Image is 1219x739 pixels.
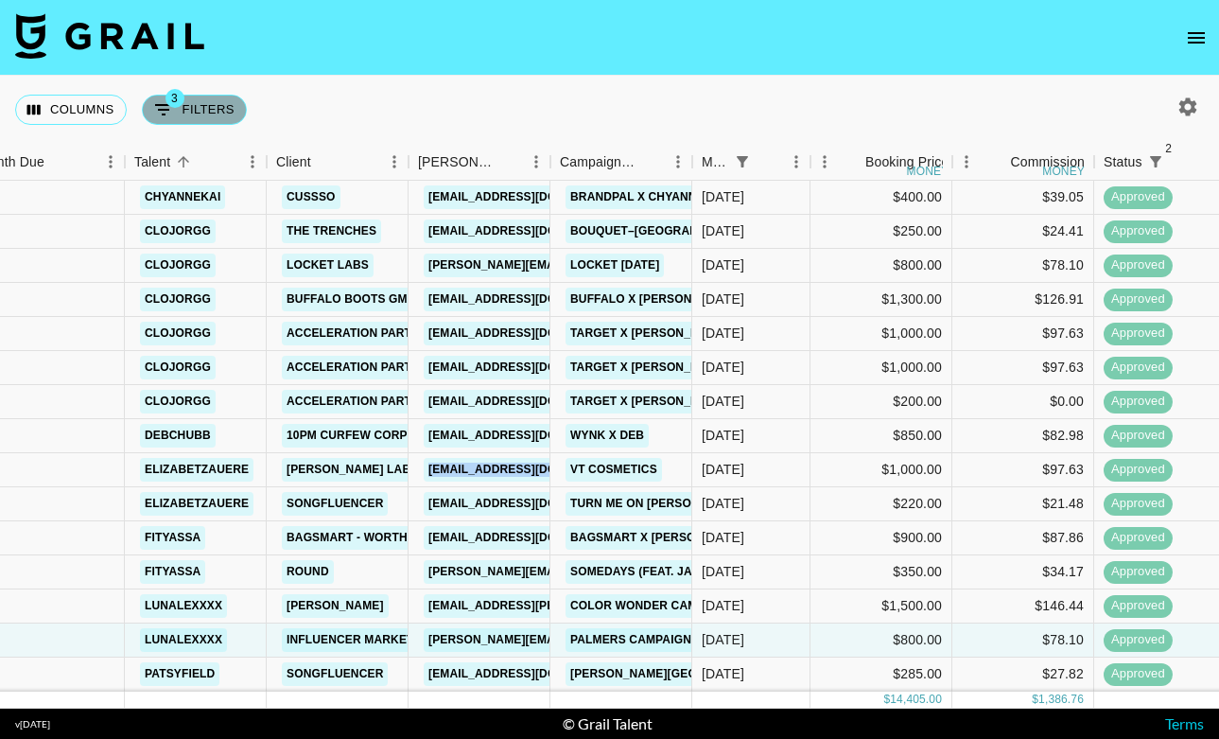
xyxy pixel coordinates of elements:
[140,185,225,209] a: chyannekai
[952,658,1094,692] div: $27.82
[140,356,216,379] a: clojorgg
[140,220,216,243] a: clojorgg
[282,424,412,448] a: 10PM Curfew Corp
[566,424,649,448] a: WYNK x Deb
[1165,714,1204,732] a: Terms
[134,144,170,181] div: Talent
[1104,529,1173,547] span: approved
[125,144,267,181] div: Talent
[702,358,744,377] div: Oct '24
[140,492,253,516] a: elizabetzauere
[424,492,636,516] a: [EMAIL_ADDRESS][DOMAIN_NAME]
[140,254,216,277] a: clojorgg
[810,419,952,453] div: $850.00
[282,492,388,516] a: Songfluencer
[140,662,219,686] a: patsyfield
[282,662,388,686] a: Songfluencer
[140,560,205,584] a: fityassa
[282,254,374,277] a: Locket Labs
[1010,144,1085,181] div: Commission
[140,458,253,482] a: elizabetzauere
[44,149,71,175] button: Sort
[702,460,744,479] div: Oct '24
[702,255,744,274] div: Oct '24
[702,324,744,343] div: Oct '24
[140,288,216,311] a: clojorgg
[810,283,952,317] div: $1,300.00
[702,290,744,308] div: Oct '24
[424,526,636,550] a: [EMAIL_ADDRESS][DOMAIN_NAME]
[140,390,216,413] a: clojorgg
[1142,149,1169,175] div: 2 active filters
[702,187,744,206] div: Oct '24
[692,144,810,181] div: Month Due
[952,148,981,176] button: Menu
[566,628,696,652] a: Palmers Campaign
[282,288,428,311] a: Buffalo Boots GmbH
[1104,222,1173,240] span: approved
[952,215,1094,249] div: $24.41
[907,166,949,177] div: money
[566,220,763,243] a: Bouquet–[GEOGRAPHIC_DATA]
[810,555,952,589] div: $350.00
[952,555,1094,589] div: $34.17
[729,149,756,175] div: 1 active filter
[1159,139,1178,158] span: 2
[1038,692,1084,708] div: 1,386.76
[140,424,216,448] a: debchubb
[1104,597,1173,615] span: approved
[170,149,197,175] button: Sort
[702,494,744,513] div: Oct '24
[702,221,744,240] div: Oct '24
[566,662,795,686] a: [PERSON_NAME][GEOGRAPHIC_DATA]
[952,283,1094,317] div: $126.91
[1104,495,1173,513] span: approved
[810,148,839,176] button: Menu
[566,594,738,618] a: Color Wonder Campaign
[311,149,338,175] button: Sort
[952,624,1094,658] div: $78.10
[282,356,448,379] a: Acceleration Partners
[810,317,952,351] div: $1,000.00
[1104,427,1173,445] span: approved
[702,426,744,445] div: Oct '24
[267,144,409,181] div: Client
[418,144,496,181] div: [PERSON_NAME]
[496,149,522,175] button: Sort
[15,718,50,730] div: v [DATE]
[282,220,381,243] a: The Trenches
[282,594,389,618] a: [PERSON_NAME]
[810,351,952,385] div: $1,000.00
[566,288,740,311] a: Buffalo x [PERSON_NAME]
[952,317,1094,351] div: $97.63
[702,630,744,649] div: Oct '24
[890,692,942,708] div: 14,405.00
[810,181,952,215] div: $400.00
[1177,19,1215,57] button: open drawer
[165,89,184,108] span: 3
[566,526,753,550] a: Bagsmart x [PERSON_NAME]
[424,322,636,345] a: [EMAIL_ADDRESS][DOMAIN_NAME]
[140,628,227,652] a: lunalexxxx
[1104,393,1173,411] span: approved
[566,356,733,379] a: Target x [PERSON_NAME]
[566,458,662,482] a: VT Cosmetics
[282,526,585,550] a: Bagsmart - WORTHFIND INTERNATIONAL LIMITED
[810,487,952,521] div: $220.00
[142,95,247,125] button: Show filters
[424,220,636,243] a: [EMAIL_ADDRESS][DOMAIN_NAME]
[664,148,692,176] button: Menu
[1104,563,1173,581] span: approved
[96,148,125,176] button: Menu
[1104,359,1173,377] span: approved
[952,521,1094,555] div: $87.86
[424,390,636,413] a: [EMAIL_ADDRESS][DOMAIN_NAME]
[1104,461,1173,479] span: approved
[522,148,550,176] button: Menu
[282,390,448,413] a: Acceleration Partners
[1104,631,1173,649] span: approved
[550,144,692,181] div: Campaign (Type)
[810,249,952,283] div: $800.00
[282,185,340,209] a: CUSSSO
[952,453,1094,487] div: $97.63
